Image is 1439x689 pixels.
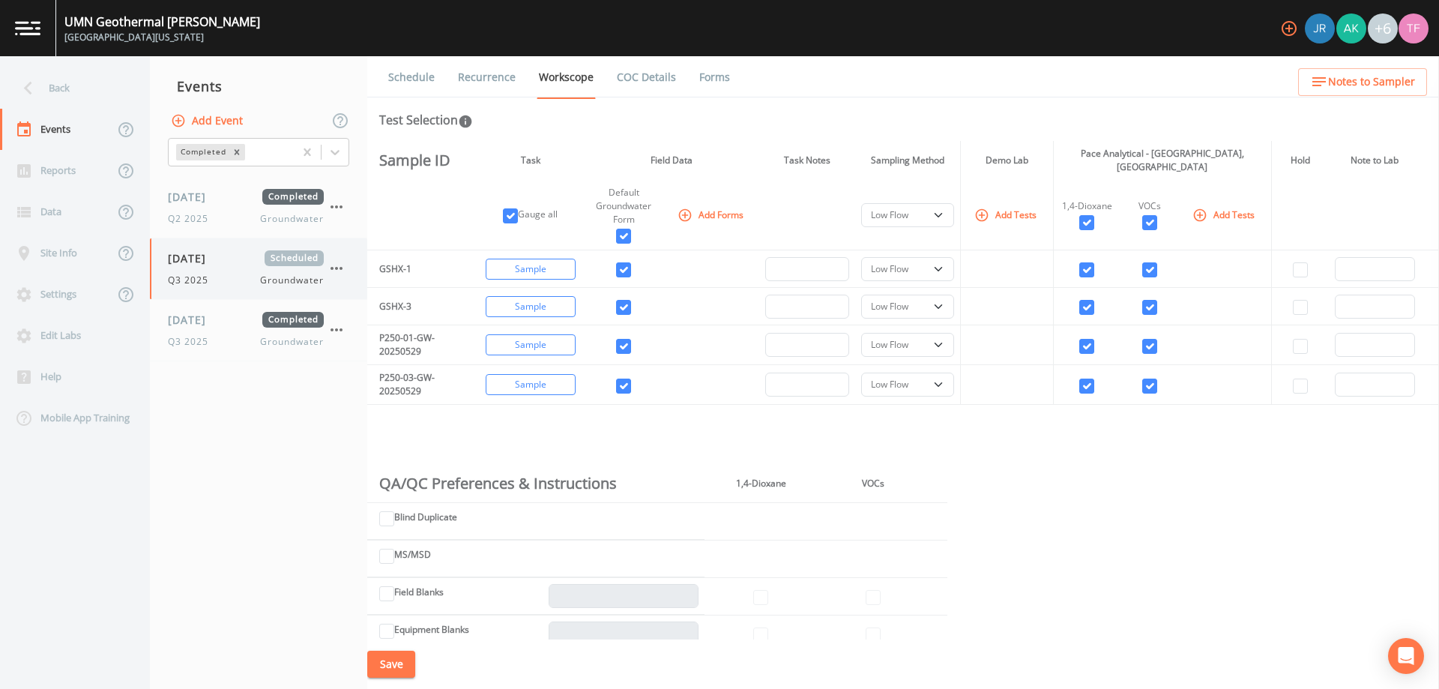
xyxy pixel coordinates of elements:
[705,465,817,502] th: 1,4-Dioxane
[458,114,473,129] svg: In this section you'll be able to select the analytical test to run, based on the media type, and...
[1272,141,1329,180] th: Hold
[615,56,678,98] a: COC Details
[150,300,367,361] a: [DATE]CompletedQ3 2025Groundwater
[486,296,576,317] button: Sample
[168,250,217,266] span: [DATE]
[15,21,40,35] img: logo
[262,312,324,328] span: Completed
[1305,13,1335,43] img: b875b78bfaff66d29449720b614a75df
[759,141,854,180] th: Task Notes
[168,274,217,287] span: Q3 2025
[817,465,929,502] th: VOCs
[1189,202,1261,227] button: Add Tests
[150,238,367,300] a: [DATE]ScheduledQ3 2025Groundwater
[1336,13,1366,43] img: c52958f65f7e3033e40d8be1040c5eaa
[456,56,518,98] a: Recurrence
[1304,13,1336,43] div: Jane Rogers
[260,274,324,287] span: Groundwater
[486,334,576,355] button: Sample
[1053,141,1272,180] th: Pace Analytical - [GEOGRAPHIC_DATA], [GEOGRAPHIC_DATA]
[960,141,1053,180] th: Demo Lab
[486,259,576,280] button: Sample
[168,312,217,328] span: [DATE]
[367,365,464,405] td: P250-03-GW-20250529
[168,212,217,226] span: Q2 2025
[367,325,464,365] td: P250-01-GW-20250529
[971,202,1043,227] button: Add Tests
[150,67,367,105] div: Events
[1388,638,1424,674] div: Open Intercom Messenger
[486,374,576,395] button: Sample
[1126,199,1173,213] div: VOCs
[262,189,324,205] span: Completed
[697,56,732,98] a: Forms
[394,511,457,524] label: Blind Duplicate
[150,177,367,238] a: [DATE]CompletedQ2 2025Groundwater
[260,335,324,349] span: Groundwater
[394,548,431,562] label: MS/MSD
[1328,73,1415,91] span: Notes to Sampler
[394,586,444,599] label: Field Blanks
[168,189,217,205] span: [DATE]
[1298,68,1427,96] button: Notes to Sampler
[1329,141,1421,180] th: Note to Lab
[1368,13,1398,43] div: +6
[675,202,749,227] button: Add Forms
[367,288,464,325] td: GSHX-3
[1336,13,1367,43] div: Aaron Kuck
[1060,199,1114,213] div: 1,4-Dioxane
[518,208,558,221] label: Gauge all
[64,13,260,31] div: UMN Geothermal [PERSON_NAME]
[367,141,464,180] th: Sample ID
[367,465,705,502] th: QA/QC Preferences & Instructions
[168,107,249,135] button: Add Event
[394,623,469,637] label: Equipment Blanks
[64,31,260,44] div: [GEOGRAPHIC_DATA][US_STATE]
[379,111,473,129] div: Test Selection
[589,186,659,226] div: Default Groundwater Form
[386,56,437,98] a: Schedule
[229,144,245,160] div: Remove Completed
[855,141,961,180] th: Sampling Method
[537,56,596,99] a: Workscope
[265,250,324,266] span: Scheduled
[176,144,229,160] div: Completed
[168,335,217,349] span: Q3 2025
[1399,13,1429,43] img: 3f97e0fb2cd2af981297b334d1e56d37
[583,141,759,180] th: Field Data
[367,651,415,679] button: Save
[367,250,464,288] td: GSHX-1
[478,141,583,180] th: Task
[260,212,324,226] span: Groundwater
